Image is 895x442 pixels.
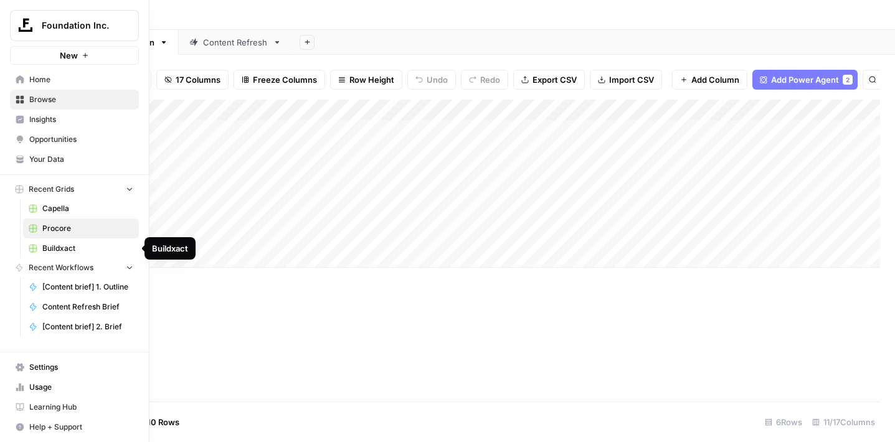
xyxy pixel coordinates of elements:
span: Home [29,74,133,85]
span: Settings [29,362,133,373]
div: Buildxact [152,242,188,255]
span: Procore [42,223,133,234]
span: Recent Workflows [29,262,93,273]
a: [Content brief] 2. Brief [23,317,139,337]
a: Home [10,70,139,90]
a: [Content brief] 1. Outline [23,277,139,297]
div: 2 [843,75,853,85]
a: Content Refresh Brief [23,297,139,317]
button: Undo [407,70,456,90]
button: Workspace: Foundation Inc. [10,10,139,41]
button: Recent Grids [10,180,139,199]
span: 2 [846,75,850,85]
span: Foundation Inc. [42,19,117,32]
a: Settings [10,357,139,377]
span: Opportunities [29,134,133,145]
a: Learning Hub [10,397,139,417]
span: Redo [480,73,500,86]
button: Add Column [672,70,747,90]
span: Buildxact [42,243,133,254]
a: Buildxact [23,238,139,258]
span: Browse [29,94,133,105]
a: Browse [10,90,139,110]
span: Undo [427,73,448,86]
button: 17 Columns [156,70,229,90]
button: Add Power Agent2 [752,70,858,90]
button: Export CSV [513,70,585,90]
a: Opportunities [10,129,139,149]
span: Learning Hub [29,402,133,413]
a: Content Refresh [179,30,292,55]
button: Row Height [330,70,402,90]
button: New [10,46,139,65]
button: Import CSV [590,70,662,90]
a: Insights [10,110,139,129]
button: Freeze Columns [234,70,325,90]
div: Content Refresh [203,36,268,49]
a: Procore [23,219,139,238]
button: Recent Workflows [10,258,139,277]
div: 6 Rows [760,412,807,432]
span: Add Power Agent [771,73,839,86]
span: 17 Columns [176,73,220,86]
span: Import CSV [609,73,654,86]
span: Freeze Columns [253,73,317,86]
span: Export CSV [533,73,577,86]
button: Redo [461,70,508,90]
span: Row Height [349,73,394,86]
span: Recent Grids [29,184,74,195]
span: Capella [42,203,133,214]
span: Usage [29,382,133,393]
span: Add Column [691,73,739,86]
a: Capella [23,199,139,219]
a: Usage [10,377,139,397]
span: [Content brief] 1. Outline [42,281,133,293]
span: New [60,49,78,62]
span: Your Data [29,154,133,165]
span: Content Refresh Brief [42,301,133,313]
a: Your Data [10,149,139,169]
span: Insights [29,114,133,125]
div: 11/17 Columns [807,412,880,432]
span: Add 10 Rows [130,416,179,428]
button: Help + Support [10,417,139,437]
img: Foundation Inc. Logo [14,14,37,37]
span: Help + Support [29,421,133,433]
span: [Content brief] 2. Brief [42,321,133,332]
